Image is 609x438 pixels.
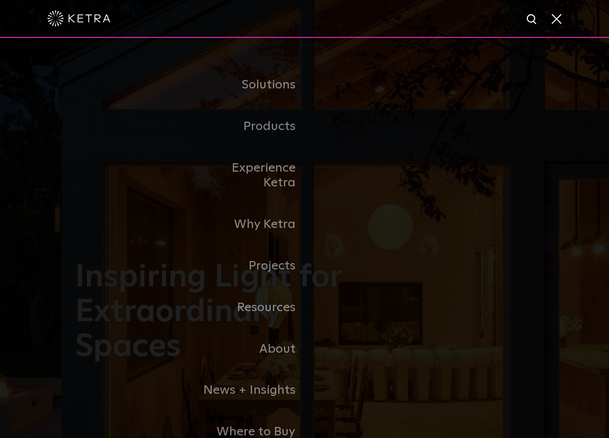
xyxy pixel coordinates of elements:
a: Why Ketra [197,204,304,245]
a: News + Insights [197,370,304,411]
a: Resources [197,287,304,328]
a: Experience Ketra [197,147,304,204]
a: Projects [197,245,304,287]
img: ketra-logo-2019-white [47,11,111,26]
img: search icon [526,13,539,26]
a: About [197,328,304,370]
a: Solutions [197,64,304,106]
a: Products [197,106,304,147]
